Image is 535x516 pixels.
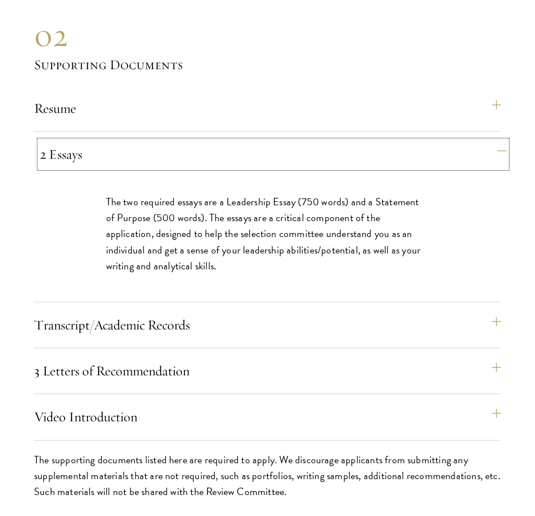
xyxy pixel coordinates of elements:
[34,403,501,430] button: Video Introduction
[40,141,507,168] button: 2 Essays
[34,311,501,339] button: Transcript/Academic Records
[34,95,501,122] button: Resume
[106,194,429,273] p: The two required essays are a Leadership Essay (750 words) and a Statement of Purpose (500 words)...
[34,357,501,384] button: 3 Letters of Recommendation
[34,15,501,55] div: 02
[34,55,501,74] h3: Supporting Documents
[34,452,501,500] p: The supporting documents listed here are required to apply. We discourage applicants from submitt...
